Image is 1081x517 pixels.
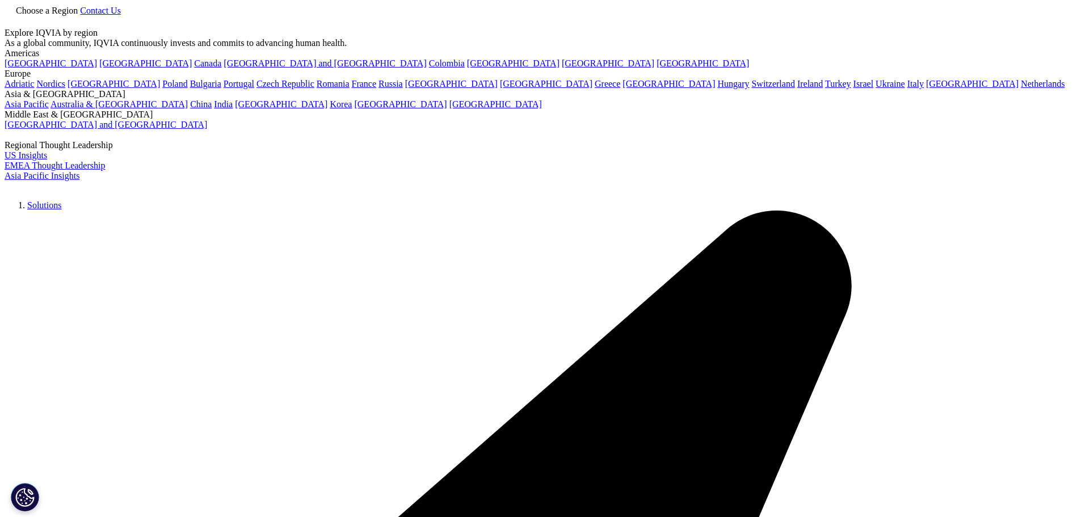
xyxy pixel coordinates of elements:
a: Solutions [27,200,61,210]
a: China [190,99,212,109]
a: [GEOGRAPHIC_DATA] [405,79,498,89]
a: EMEA Thought Leadership [5,161,105,170]
a: Ukraine [876,79,905,89]
a: Italy [907,79,924,89]
a: Portugal [224,79,254,89]
a: Asia Pacific Insights [5,171,79,180]
a: [GEOGRAPHIC_DATA] [99,58,192,68]
a: Colombia [429,58,465,68]
div: Middle East & [GEOGRAPHIC_DATA] [5,110,1076,120]
a: [GEOGRAPHIC_DATA] [622,79,715,89]
a: [GEOGRAPHIC_DATA] [68,79,160,89]
a: Nordics [36,79,65,89]
a: Hungary [717,79,749,89]
a: [GEOGRAPHIC_DATA] [354,99,447,109]
a: [GEOGRAPHIC_DATA] [449,99,542,109]
div: Explore IQVIA by region [5,28,1076,38]
a: Contact Us [80,6,121,15]
a: Canada [194,58,221,68]
a: [GEOGRAPHIC_DATA] [500,79,592,89]
a: Adriatic [5,79,34,89]
a: Korea [330,99,352,109]
div: As a global community, IQVIA continuously invests and commits to advancing human health. [5,38,1076,48]
a: [GEOGRAPHIC_DATA] and [GEOGRAPHIC_DATA] [5,120,207,129]
div: Americas [5,48,1076,58]
a: [GEOGRAPHIC_DATA] [562,58,654,68]
div: Regional Thought Leadership [5,140,1076,150]
a: [GEOGRAPHIC_DATA] [235,99,327,109]
a: Poland [162,79,187,89]
a: Greece [595,79,620,89]
div: Europe [5,69,1076,79]
a: Russia [378,79,403,89]
a: Israel [853,79,874,89]
a: [GEOGRAPHIC_DATA] [467,58,560,68]
a: Asia Pacific [5,99,49,109]
div: Asia & [GEOGRAPHIC_DATA] [5,89,1076,99]
a: France [352,79,377,89]
a: [GEOGRAPHIC_DATA] [5,58,97,68]
a: Bulgaria [190,79,221,89]
a: India [214,99,233,109]
a: Ireland [797,79,823,89]
a: [GEOGRAPHIC_DATA] and [GEOGRAPHIC_DATA] [224,58,426,68]
a: [GEOGRAPHIC_DATA] [657,58,749,68]
a: Turkey [825,79,851,89]
span: Choose a Region [16,6,78,15]
a: Romania [317,79,350,89]
a: Australia & [GEOGRAPHIC_DATA] [51,99,188,109]
a: Czech Republic [256,79,314,89]
a: Switzerland [751,79,794,89]
button: Definições de cookies [11,483,39,511]
a: Netherlands [1021,79,1065,89]
a: [GEOGRAPHIC_DATA] [926,79,1019,89]
a: US Insights [5,150,47,160]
